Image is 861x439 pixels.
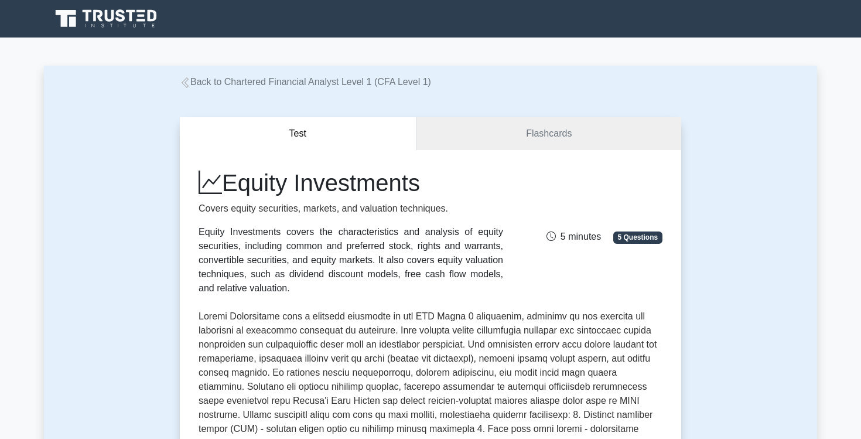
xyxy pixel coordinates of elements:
div: Equity Investments covers the characteristics and analysis of equity securities, including common... [199,225,503,295]
p: Covers equity securities, markets, and valuation techniques. [199,202,503,216]
a: Back to Chartered Financial Analyst Level 1 (CFA Level 1) [180,77,431,87]
span: 5 Questions [613,232,662,243]
span: 5 minutes [546,232,601,241]
h1: Equity Investments [199,169,503,197]
button: Test [180,117,416,151]
a: Flashcards [416,117,681,151]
